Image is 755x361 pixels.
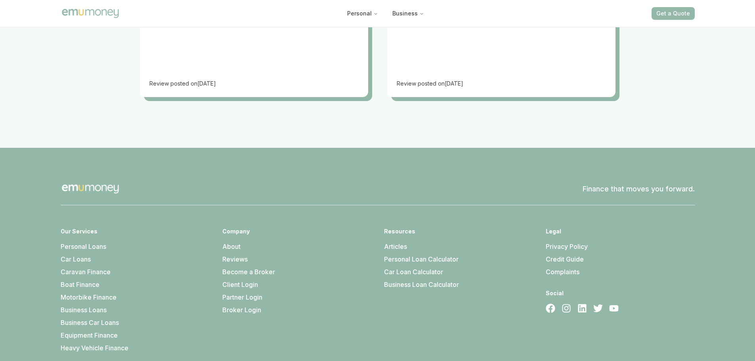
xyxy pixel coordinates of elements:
[149,80,359,88] div: Review posted on [DATE]
[397,80,606,88] div: Review posted on [DATE]
[222,255,248,263] a: Reviews
[546,243,588,250] a: Privacy Policy
[652,7,695,20] button: Get a Quote
[222,227,371,235] h3: Company
[222,293,262,301] a: Partner Login
[61,173,120,205] img: Emu Money
[546,255,584,263] a: Credit Guide
[386,6,430,21] button: Business
[222,243,241,250] a: About
[341,6,384,21] button: Personal
[546,289,695,297] h3: Social
[61,8,120,19] img: Emu Money
[384,227,533,235] h3: Resources
[384,268,443,276] a: Car Loan Calculator
[222,281,258,288] a: Client Login
[546,268,579,276] a: Complaints
[384,281,459,288] a: Business Loan Calculator
[384,243,407,250] a: Articles
[61,281,99,288] a: Boat Finance
[583,183,695,195] p: Finance that moves you forward.
[61,306,107,314] a: Business Loans
[61,344,128,352] a: Heavy Vehicle Finance
[61,331,118,339] a: Equipment Finance
[61,227,210,235] h3: Our Services
[384,255,459,263] a: Personal Loan Calculator
[546,227,695,235] h3: Legal
[61,255,91,263] a: Car Loans
[61,268,111,276] a: Caravan Finance
[61,243,106,250] a: Personal Loans
[61,293,117,301] a: Motorbike Finance
[222,306,261,314] a: Broker Login
[222,268,275,276] a: Become a Broker
[61,319,119,327] a: Business Car Loans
